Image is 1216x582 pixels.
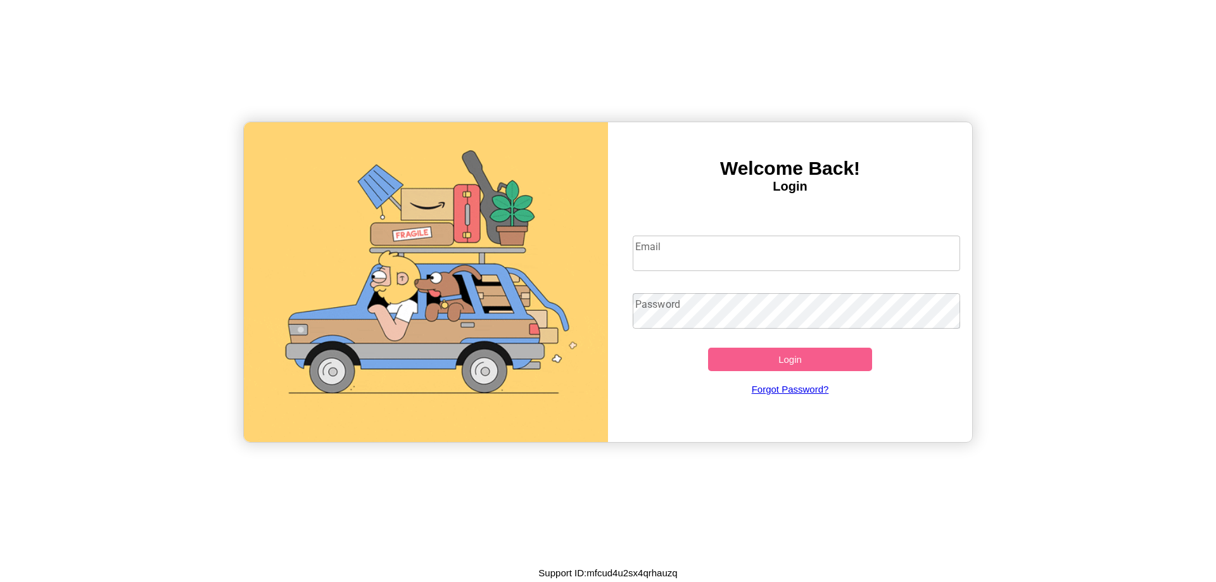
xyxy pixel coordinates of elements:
[608,179,972,194] h4: Login
[608,158,972,179] h3: Welcome Back!
[626,371,954,407] a: Forgot Password?
[538,564,677,581] p: Support ID: mfcud4u2sx4qrhauzq
[708,348,872,371] button: Login
[244,122,608,442] img: gif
